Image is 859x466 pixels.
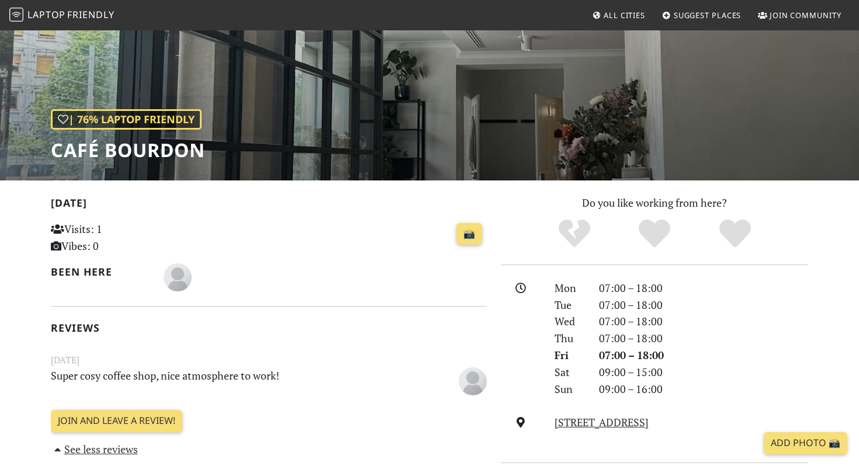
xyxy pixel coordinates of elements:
div: 09:00 – 15:00 [592,364,815,381]
h1: Café Bourdon [51,139,205,161]
div: Fri [548,347,592,364]
div: Definitely! [695,218,775,250]
div: 07:00 – 18:00 [592,313,815,330]
div: Thu [548,330,592,347]
div: Wed [548,313,592,330]
img: blank-535327c66bd565773addf3077783bbfce4b00ec00e9fd257753287c682c7fa38.png [164,263,192,291]
a: Join Community [753,5,846,26]
span: Gent Rifié [459,373,487,387]
div: 07:00 – 18:00 [592,280,815,297]
img: LaptopFriendly [9,8,23,22]
span: Join Community [770,10,841,20]
img: blank-535327c66bd565773addf3077783bbfce4b00ec00e9fd257753287c682c7fa38.png [459,367,487,395]
p: Super cosy coffee shop, nice atmosphere to work! [44,367,419,394]
div: Sat [548,364,592,381]
a: Suggest Places [657,5,746,26]
a: LaptopFriendly LaptopFriendly [9,5,115,26]
div: 07:00 – 18:00 [592,347,815,364]
p: Visits: 1 Vibes: 0 [51,221,187,255]
a: 📸 [456,223,482,245]
a: Join and leave a review! [51,410,182,432]
h2: [DATE] [51,197,487,214]
span: Laptop [27,8,65,21]
p: Do you like working from here? [501,194,808,211]
a: See less reviews [51,442,138,456]
span: Gent Rifié [164,269,192,283]
div: Tue [548,297,592,314]
small: [DATE] [44,353,494,367]
h2: Reviews [51,322,487,334]
div: Mon [548,280,592,297]
div: 07:00 – 18:00 [592,297,815,314]
div: No [534,218,615,250]
a: All Cities [587,5,650,26]
div: 09:00 – 16:00 [592,381,815,398]
span: Suggest Places [674,10,742,20]
span: Friendly [67,8,114,21]
span: All Cities [604,10,645,20]
div: Sun [548,381,592,398]
div: Yes [614,218,695,250]
h2: Been here [51,266,150,278]
div: 07:00 – 18:00 [592,330,815,347]
div: | 76% Laptop Friendly [51,109,202,130]
a: Add Photo 📸 [764,432,847,454]
a: [STREET_ADDRESS] [555,415,649,429]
